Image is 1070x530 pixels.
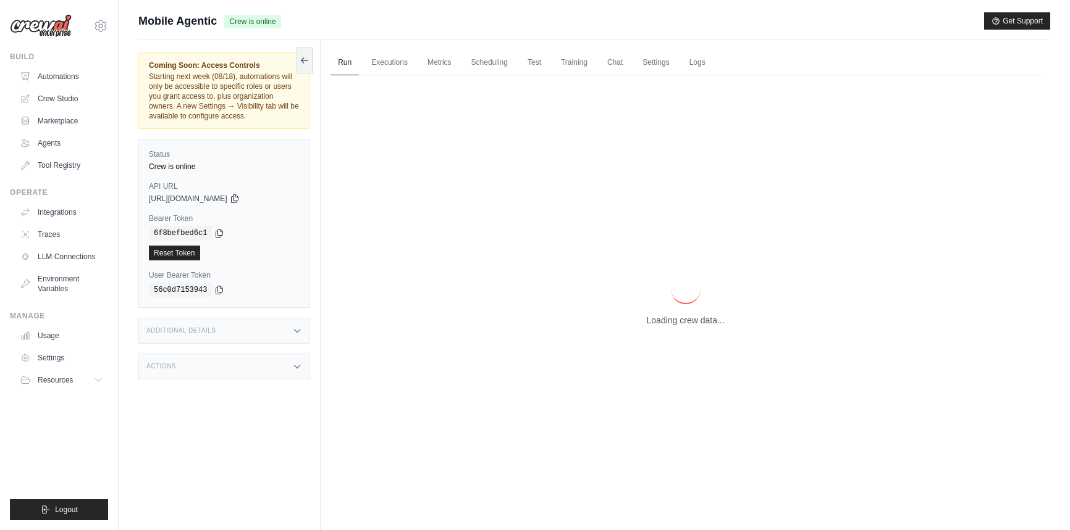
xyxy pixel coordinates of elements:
[635,50,676,76] a: Settings
[10,188,108,197] div: Operate
[464,50,515,76] a: Scheduling
[38,375,73,385] span: Resources
[10,14,72,38] img: Logo
[149,226,212,241] code: 6f8befbed6c1
[149,149,300,159] label: Status
[554,50,595,76] a: Training
[146,363,176,370] h3: Actions
[15,269,108,299] a: Environment Variables
[984,12,1050,30] button: Get Support
[149,72,299,120] span: Starting next week (08/18), automations will only be accessible to specific roles or users you gr...
[149,60,300,70] span: Coming Soon: Access Controls
[15,111,108,131] a: Marketplace
[331,50,359,76] a: Run
[15,247,108,267] a: LLM Connections
[149,181,300,191] label: API URL
[520,50,549,76] a: Test
[55,505,78,515] span: Logout
[15,202,108,222] a: Integrations
[15,67,108,86] a: Automations
[10,499,108,520] button: Logout
[224,15,280,28] span: Crew is online
[364,50,415,76] a: Executions
[15,326,108,346] a: Usage
[682,50,713,76] a: Logs
[149,162,300,172] div: Crew is online
[149,270,300,280] label: User Bearer Token
[149,246,200,260] a: Reset Token
[149,194,227,204] span: [URL][DOMAIN_NAME]
[146,327,216,334] h3: Additional Details
[149,213,300,223] label: Bearer Token
[149,283,212,297] code: 56c0d7153943
[600,50,630,76] a: Chat
[10,52,108,62] div: Build
[138,12,217,30] span: Mobile Agentic
[15,89,108,109] a: Crew Studio
[647,314,725,326] p: Loading crew data...
[10,311,108,321] div: Manage
[15,348,108,368] a: Settings
[420,50,459,76] a: Metrics
[15,225,108,244] a: Traces
[15,133,108,153] a: Agents
[15,155,108,175] a: Tool Registry
[15,370,108,390] button: Resources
